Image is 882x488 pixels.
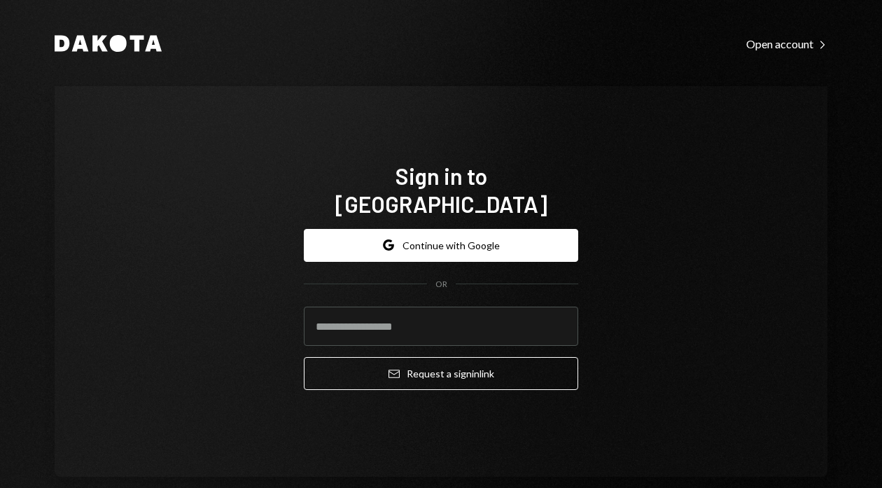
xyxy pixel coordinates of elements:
[746,37,827,51] div: Open account
[304,357,578,390] button: Request a signinlink
[304,229,578,262] button: Continue with Google
[746,36,827,51] a: Open account
[304,162,578,218] h1: Sign in to [GEOGRAPHIC_DATA]
[435,279,447,291] div: OR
